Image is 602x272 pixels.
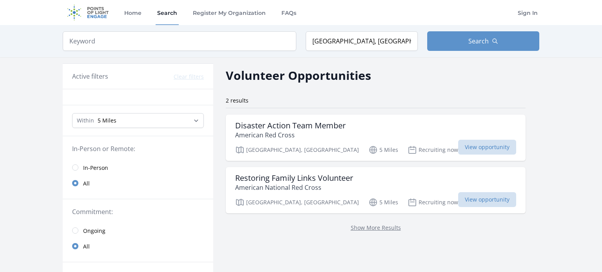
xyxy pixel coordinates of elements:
[83,243,90,250] span: All
[226,97,248,104] span: 2 results
[72,113,204,128] select: Search Radius
[408,198,458,207] p: Recruiting now
[63,223,213,238] a: Ongoing
[368,145,398,155] p: 5 Miles
[72,207,204,216] legend: Commitment:
[306,31,418,51] input: Location
[72,144,204,153] legend: In-Person or Remote:
[468,36,489,46] span: Search
[235,173,353,183] h3: Restoring Family Links Volunteer
[63,160,213,175] a: In-Person
[408,145,458,155] p: Recruiting now
[83,180,90,187] span: All
[226,67,371,84] h2: Volunteer Opportunities
[235,121,346,130] h3: Disaster Action Team Member
[72,72,108,81] h3: Active filters
[174,73,204,81] button: Clear filters
[351,224,401,231] a: Show More Results
[63,238,213,254] a: All
[226,115,526,161] a: Disaster Action Team Member American Red Cross [GEOGRAPHIC_DATA], [GEOGRAPHIC_DATA] 5 Miles Recru...
[458,192,516,207] span: View opportunity
[235,145,359,155] p: [GEOGRAPHIC_DATA], [GEOGRAPHIC_DATA]
[226,167,526,213] a: Restoring Family Links Volunteer American National Red Cross [GEOGRAPHIC_DATA], [GEOGRAPHIC_DATA]...
[63,31,296,51] input: Keyword
[83,227,105,235] span: Ongoing
[63,175,213,191] a: All
[368,198,398,207] p: 5 Miles
[83,164,108,172] span: In-Person
[235,183,353,192] p: American National Red Cross
[427,31,539,51] button: Search
[458,140,516,155] span: View opportunity
[235,198,359,207] p: [GEOGRAPHIC_DATA], [GEOGRAPHIC_DATA]
[235,130,346,140] p: American Red Cross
